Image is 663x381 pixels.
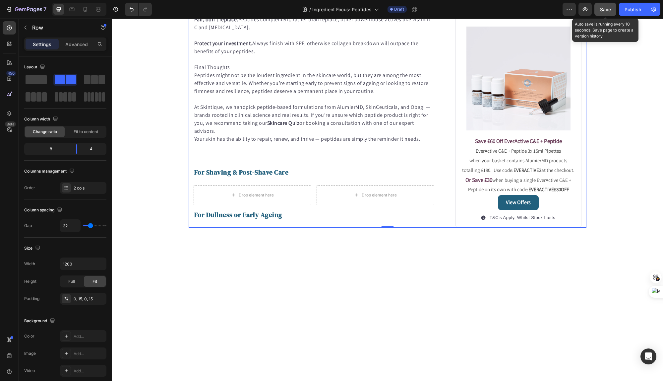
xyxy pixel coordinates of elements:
p: Row [32,24,89,32]
img: gempages_575535726876164946-d544c04c-6e8f-40a9-b927-2951fb8e00ee.jpg [355,8,458,112]
p: At Skintique, we handpick peptide-based formulations from AlumierMD, SkinCeuticals, and Obagi — b... [83,85,322,116]
div: Size [24,244,42,253]
div: Column spacing [24,206,64,215]
span: Ingredient Focus: Peptides [312,6,372,13]
strong: Or Save £30 [354,158,381,165]
button: Save [594,3,616,16]
strong: F [83,191,86,201]
div: Open Intercom Messenger [640,348,656,364]
span: when your basket contains AlumierMD products totalling £180. Use code: at the checkout. [350,139,463,155]
div: 450 [6,71,16,76]
div: 0, 15, 0, 15 [74,296,105,302]
button: 7 [3,3,49,16]
span: Full [68,278,75,284]
div: Drop element here [127,174,162,179]
span: Change ratio [33,129,57,135]
strong: EVERACTIVE£30OFF [417,168,457,174]
div: Column width [24,115,59,124]
p: Your skin has the ability to repair, renew, and thrive — peptides are simply the reminder it needs. [83,116,322,124]
div: Background [24,317,56,326]
div: Gap [24,223,32,229]
div: Padding [24,296,39,302]
div: Video [24,368,35,374]
a: View Offers [386,177,427,191]
span: Fit [92,278,97,284]
p: 7 [43,5,46,13]
p: T&C's Apply. Whilst Stock Lasts [378,196,444,202]
div: Order [24,185,35,191]
div: Undo/Redo [125,3,152,16]
div: Height [24,278,36,284]
div: Color [24,333,34,339]
button: Publish [619,3,647,16]
div: 8 [26,144,71,154]
div: Width [24,261,35,267]
strong: Save £60 Off EverActive C&E + Peptide [363,119,450,126]
input: Auto [60,220,80,232]
p: Peptides might not be the loudest ingredient in the skincare world, but they are among the most e... [83,53,322,77]
span: / [309,6,311,13]
strong: EVERACTIVE3 [402,148,430,155]
strong: For Shaving & Post-Shave Care [83,149,177,158]
p: Final Thoughts [83,45,322,53]
div: Layout [24,63,46,72]
div: 2 cols [74,185,105,191]
div: Add... [74,368,105,374]
span: when buying a single EverActive C&E + Peptide on its own with code: [356,158,460,174]
strong: or Dullness or Early Ageing [86,191,171,201]
strong: Protect your investment. [83,21,141,28]
div: Drop element here [250,174,285,179]
p: Always finish with SPF, otherwise collagen breakdown will outpace the benefits of your peptides. [83,21,322,37]
strong: View Offers [394,180,419,187]
p: Advanced [65,41,88,48]
strong: Skincare Quiz [155,101,188,108]
iframe: Design area [112,19,663,381]
span: Save [600,7,611,12]
span: EverActive C&E + Peptide 3x 15ml Pipettes [364,129,449,135]
div: Publish [625,6,641,13]
div: Rich Text Editor. Editing area: main [82,149,323,159]
span: Fit to content [74,129,98,135]
input: Auto [60,258,106,270]
span: Draft [394,6,404,12]
div: Add... [74,351,105,357]
div: 4 [83,144,105,154]
p: Settings [33,41,51,48]
div: Columns management [24,167,76,176]
div: Add... [74,334,105,340]
div: Image [24,350,36,356]
div: Beta [5,121,16,127]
